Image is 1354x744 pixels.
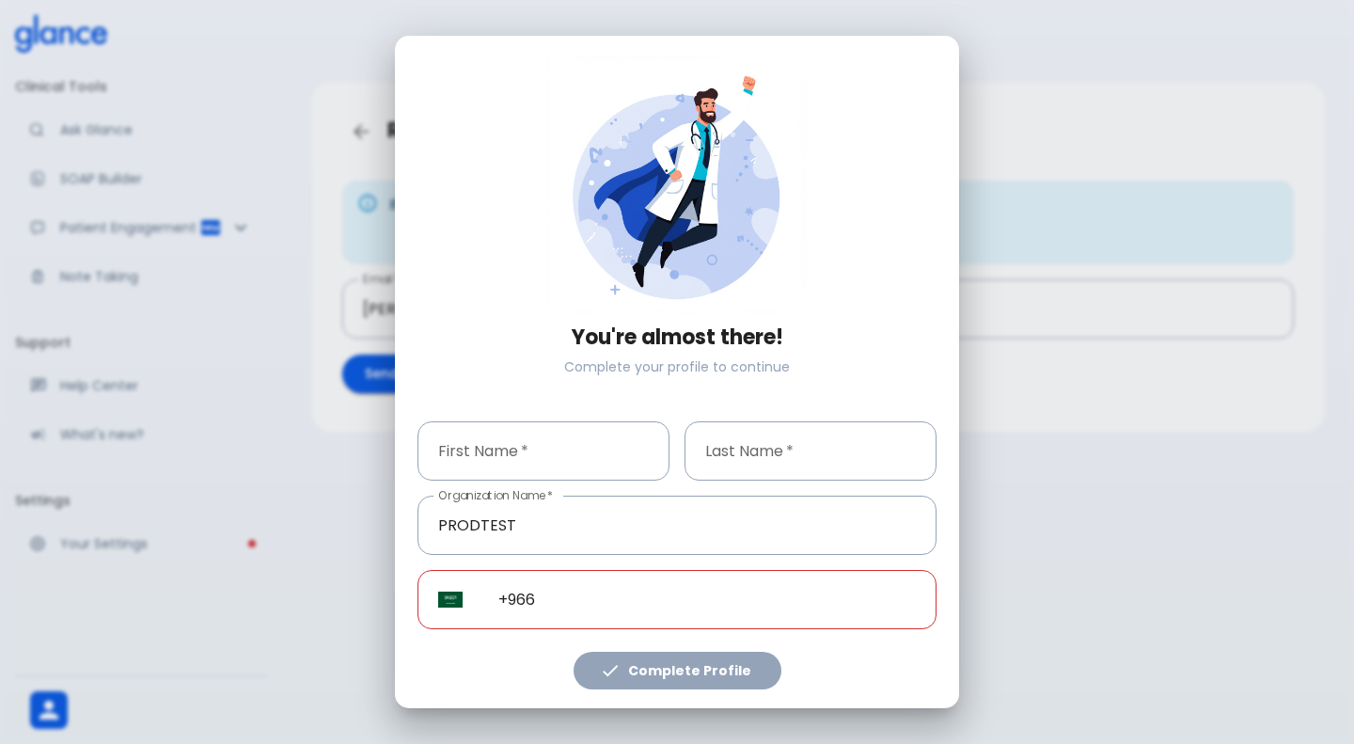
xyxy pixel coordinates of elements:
[478,570,937,629] input: Phone Number
[417,325,937,350] h3: You're almost there!
[417,357,937,376] p: Complete your profile to continue
[547,55,807,314] img: doctor
[417,421,669,481] input: Enter your first name
[438,592,463,609] img: Saudi Arabia
[438,487,553,503] label: Organization Name
[431,579,470,619] button: Select country
[417,496,937,555] input: Enter your organization name
[685,421,937,481] input: Enter your last name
